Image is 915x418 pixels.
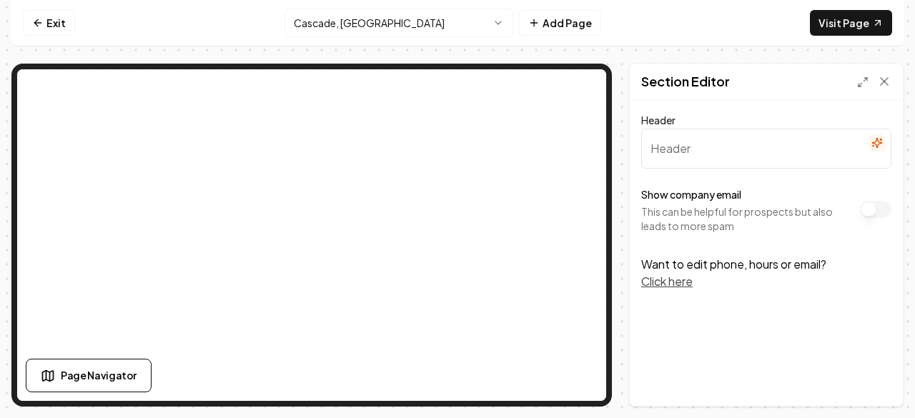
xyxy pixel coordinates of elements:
[641,71,730,91] h2: Section Editor
[641,188,741,201] label: Show company email
[519,10,601,36] button: Add Page
[641,204,853,233] p: This can be helpful for prospects but also leads to more spam
[641,114,676,126] label: Header
[641,273,693,290] button: Click here
[23,10,75,36] a: Exit
[641,256,891,290] p: Want to edit phone, hours or email?
[61,368,137,383] span: Page Navigator
[810,10,892,36] a: Visit Page
[26,359,152,392] button: Page Navigator
[641,129,891,169] input: Header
